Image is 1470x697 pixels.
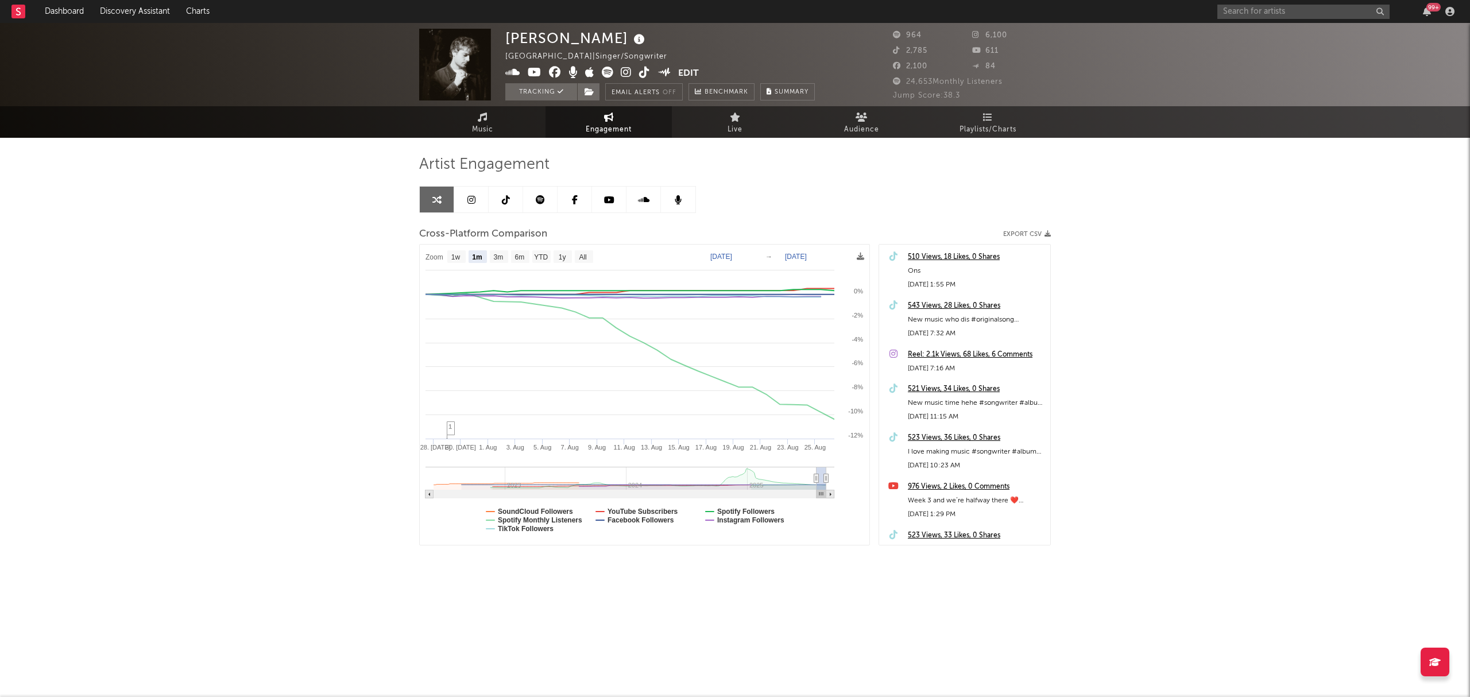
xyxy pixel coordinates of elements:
text: Spotify Followers [717,508,775,516]
a: Reel: 2.1k Views, 68 Likes, 6 Comments [908,348,1045,362]
text: TikTok Followers [498,525,554,533]
text: 30. [DATE] [446,444,476,451]
text: 15. Aug [668,444,689,451]
text: SoundCloud Followers [498,508,573,516]
text: Zoom [425,253,443,261]
span: 2,100 [893,63,927,70]
text: 3m [494,253,504,261]
div: [DATE] 7:32 AM [908,327,1045,340]
div: [DATE] 1:55 PM [908,278,1045,292]
button: Summary [760,83,815,100]
text: 28. [DATE] [420,444,451,451]
span: Summary [775,89,808,95]
div: [DATE] 10:23 AM [908,459,1045,473]
text: YTD [534,253,548,261]
div: Ons [908,264,1045,278]
em: Off [663,90,676,96]
text: 6m [515,253,525,261]
text: [DATE] [710,253,732,261]
a: 510 Views, 18 Likes, 0 Shares [908,250,1045,264]
span: 611 [972,47,999,55]
text: → [765,253,772,261]
span: Music [472,123,493,137]
div: I love making music #songwriter #album #recordingstudio [908,445,1045,459]
a: 521 Views, 34 Likes, 0 Shares [908,382,1045,396]
span: Playlists/Charts [960,123,1016,137]
span: 84 [972,63,996,70]
span: Audience [844,123,879,137]
text: 19. Aug [722,444,744,451]
button: Export CSV [1003,231,1051,238]
text: -8% [852,384,863,390]
div: [PERSON_NAME] [505,29,648,48]
div: [DATE] 1:29 PM [908,508,1045,521]
text: Instagram Followers [717,516,784,524]
div: Week 3 and we’re halfway there ❤️ #upcomingmusician #singersongwriter #recordingstudio [908,494,1045,508]
div: 99 + [1426,3,1441,11]
button: Email AlertsOff [605,83,683,100]
span: Live [728,123,742,137]
a: 523 Views, 36 Likes, 0 Shares [908,431,1045,445]
text: 17. Aug [695,444,717,451]
span: Jump Score: 38.3 [893,92,960,99]
span: 24,653 Monthly Listeners [893,78,1003,86]
text: -4% [852,336,863,343]
span: Engagement [586,123,632,137]
text: 13. Aug [641,444,662,451]
span: 964 [893,32,922,39]
text: 9. Aug [588,444,606,451]
button: Tracking [505,83,577,100]
a: Playlists/Charts [924,106,1051,138]
div: Cabin fever might be setting in but we’re halfway there 😮‍💨 #songwriter #viraltiktok #album #reco... [908,543,1045,556]
a: 976 Views, 2 Likes, 0 Comments [908,480,1045,494]
text: -6% [852,359,863,366]
text: -10% [848,408,863,415]
a: Live [672,106,798,138]
div: New music who dis #originalsong #songwriter #newmusic [908,313,1045,327]
text: 1y [559,253,566,261]
text: 5. Aug [533,444,551,451]
button: 99+ [1423,7,1431,16]
a: Audience [798,106,924,138]
text: 7. Aug [561,444,579,451]
div: New music time hehe #songwriter #album #originalsong [908,396,1045,410]
a: 523 Views, 33 Likes, 0 Shares [908,529,1045,543]
div: [DATE] 11:15 AM [908,410,1045,424]
text: All [579,253,586,261]
text: 23. Aug [777,444,798,451]
text: 1m [472,253,482,261]
a: Music [419,106,546,138]
span: Benchmark [705,86,748,99]
text: [DATE] [785,253,807,261]
text: 3. Aug [506,444,524,451]
a: Benchmark [688,83,755,100]
text: 0% [854,288,863,295]
text: Facebook Followers [608,516,674,524]
span: 6,100 [972,32,1007,39]
span: 1 [448,423,452,430]
span: Artist Engagement [419,158,550,172]
text: 1. Aug [479,444,497,451]
div: [DATE] 7:16 AM [908,362,1045,375]
text: YouTube Subscribers [608,508,678,516]
text: -2% [852,312,863,319]
span: Cross-Platform Comparison [419,227,547,241]
a: 543 Views, 28 Likes, 0 Shares [908,299,1045,313]
text: 25. Aug [804,444,826,451]
text: 1w [451,253,461,261]
a: Engagement [546,106,672,138]
text: 11. Aug [613,444,635,451]
button: Edit [678,67,699,81]
text: Spotify Monthly Listeners [498,516,582,524]
text: 21. Aug [750,444,771,451]
div: [GEOGRAPHIC_DATA] | Singer/Songwriter [505,50,680,64]
span: 2,785 [893,47,927,55]
text: -12% [848,432,863,439]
